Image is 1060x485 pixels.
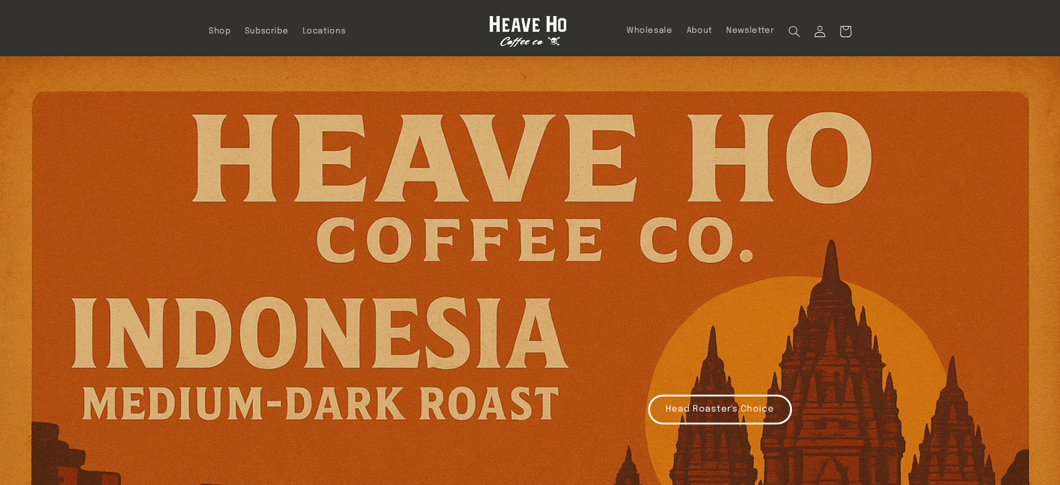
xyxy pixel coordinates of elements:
span: Shop [209,26,231,37]
img: Heave Ho Coffee Co [489,16,567,47]
a: About [679,18,719,43]
a: Subscribe [238,19,295,43]
span: Locations [303,26,346,37]
span: Subscribe [245,26,289,37]
a: Wholesale [619,18,679,43]
span: Newsletter [726,26,774,36]
span: About [687,26,712,36]
a: Shop [201,19,238,43]
a: Head Roaster's Choice [648,395,792,424]
a: Newsletter [719,18,782,43]
a: Locations [295,19,353,43]
summary: Search [781,18,807,44]
span: Wholesale [627,26,673,36]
